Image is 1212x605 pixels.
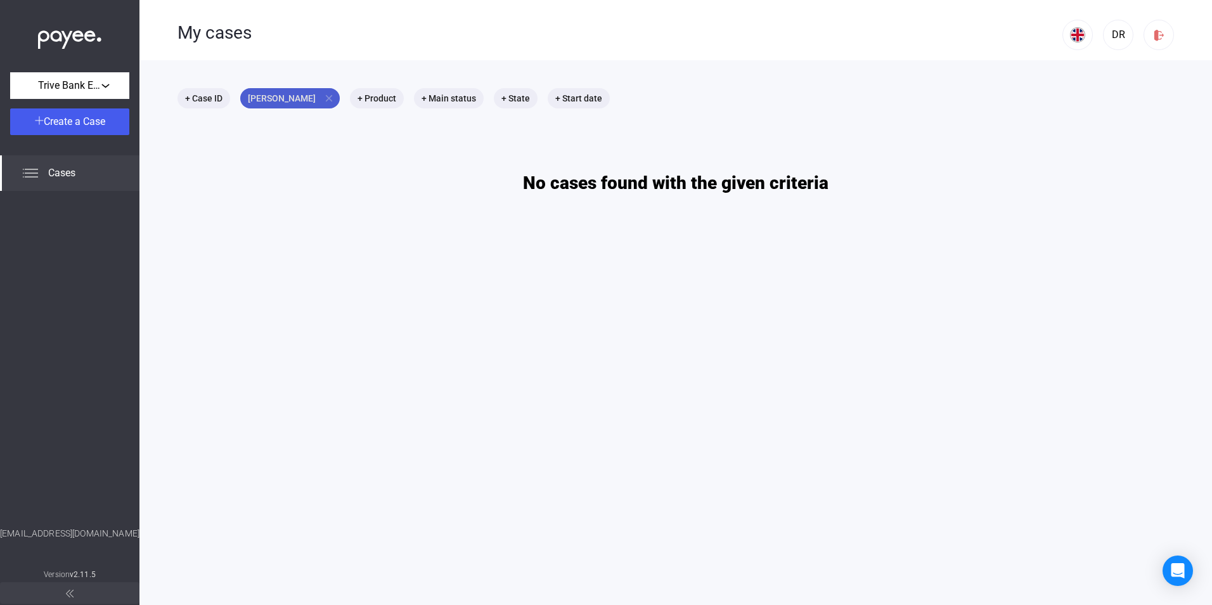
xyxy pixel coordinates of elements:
span: Trive Bank Europe Zrt. [38,78,101,93]
button: EN [1062,20,1093,50]
mat-chip: + Product [350,88,404,108]
img: plus-white.svg [35,116,44,125]
mat-chip: + Case ID [177,88,230,108]
span: Create a Case [44,115,105,127]
img: list.svg [23,166,38,181]
img: white-payee-white-dot.svg [38,23,101,49]
button: DR [1103,20,1133,50]
div: DR [1107,27,1129,42]
mat-chip: + Start date [548,88,610,108]
h1: No cases found with the given criteria [523,172,828,194]
button: Trive Bank Europe Zrt. [10,72,129,99]
img: EN [1070,27,1085,42]
div: Open Intercom Messenger [1163,556,1193,586]
mat-icon: close [323,93,335,104]
div: My cases [177,22,1062,44]
strong: v2.11.5 [70,570,96,579]
mat-chip: + Main status [414,88,484,108]
button: Create a Case [10,108,129,135]
img: arrow-double-left-grey.svg [66,590,74,597]
button: logout-red [1144,20,1174,50]
mat-chip: [PERSON_NAME] [240,88,340,108]
img: logout-red [1152,29,1166,42]
mat-chip: + State [494,88,538,108]
span: Cases [48,166,75,181]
